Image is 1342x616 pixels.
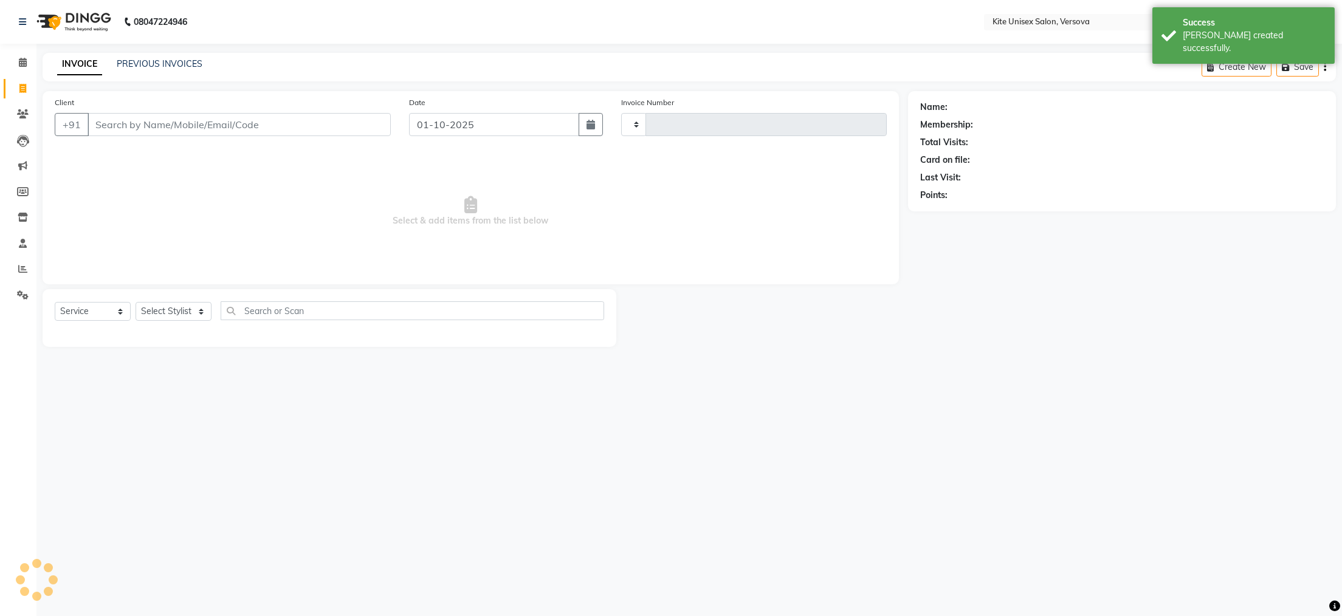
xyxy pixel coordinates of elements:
[920,101,948,114] div: Name:
[920,171,961,184] div: Last Visit:
[920,189,948,202] div: Points:
[920,154,970,166] div: Card on file:
[55,113,89,136] button: +91
[1276,58,1319,77] button: Save
[920,118,973,131] div: Membership:
[1202,58,1271,77] button: Create New
[920,136,968,149] div: Total Visits:
[57,53,102,75] a: INVOICE
[1183,29,1326,55] div: Bill created successfully.
[88,113,391,136] input: Search by Name/Mobile/Email/Code
[31,5,114,39] img: logo
[117,58,202,69] a: PREVIOUS INVOICES
[134,5,187,39] b: 08047224946
[221,301,604,320] input: Search or Scan
[1183,16,1326,29] div: Success
[55,97,74,108] label: Client
[621,97,674,108] label: Invoice Number
[409,97,425,108] label: Date
[55,151,887,272] span: Select & add items from the list below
